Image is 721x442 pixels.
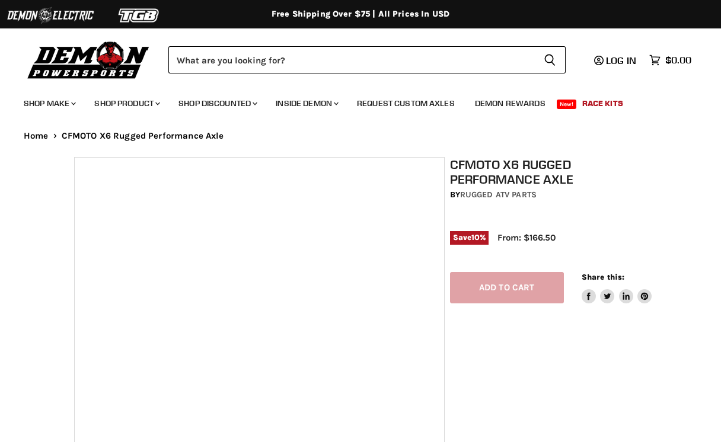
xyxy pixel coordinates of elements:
img: Demon Powersports [24,39,154,81]
span: Save % [450,231,489,244]
span: Log in [606,55,636,66]
a: Shop Product [85,91,167,116]
a: Log in [589,55,643,66]
span: New! [557,100,577,109]
a: Shop Make [15,91,83,116]
span: 10 [471,233,480,242]
img: TGB Logo 2 [95,4,184,27]
span: From: $166.50 [497,232,556,243]
a: Race Kits [573,91,632,116]
a: Request Custom Axles [348,91,464,116]
a: $0.00 [643,52,697,69]
a: Shop Discounted [170,91,264,116]
span: CFMOTO X6 Rugged Performance Axle [62,131,224,141]
span: $0.00 [665,55,691,66]
ul: Main menu [15,87,688,116]
a: Home [24,131,49,141]
a: Demon Rewards [466,91,554,116]
span: Share this: [582,273,624,281]
img: Demon Electric Logo 2 [6,4,95,27]
button: Search [534,46,566,73]
form: Product [168,46,566,73]
a: Rugged ATV Parts [460,190,537,200]
h1: CFMOTO X6 Rugged Performance Axle [450,157,652,187]
input: Search [168,46,534,73]
aside: Share this: [582,272,652,303]
a: Inside Demon [267,91,346,116]
div: by [450,188,652,201]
